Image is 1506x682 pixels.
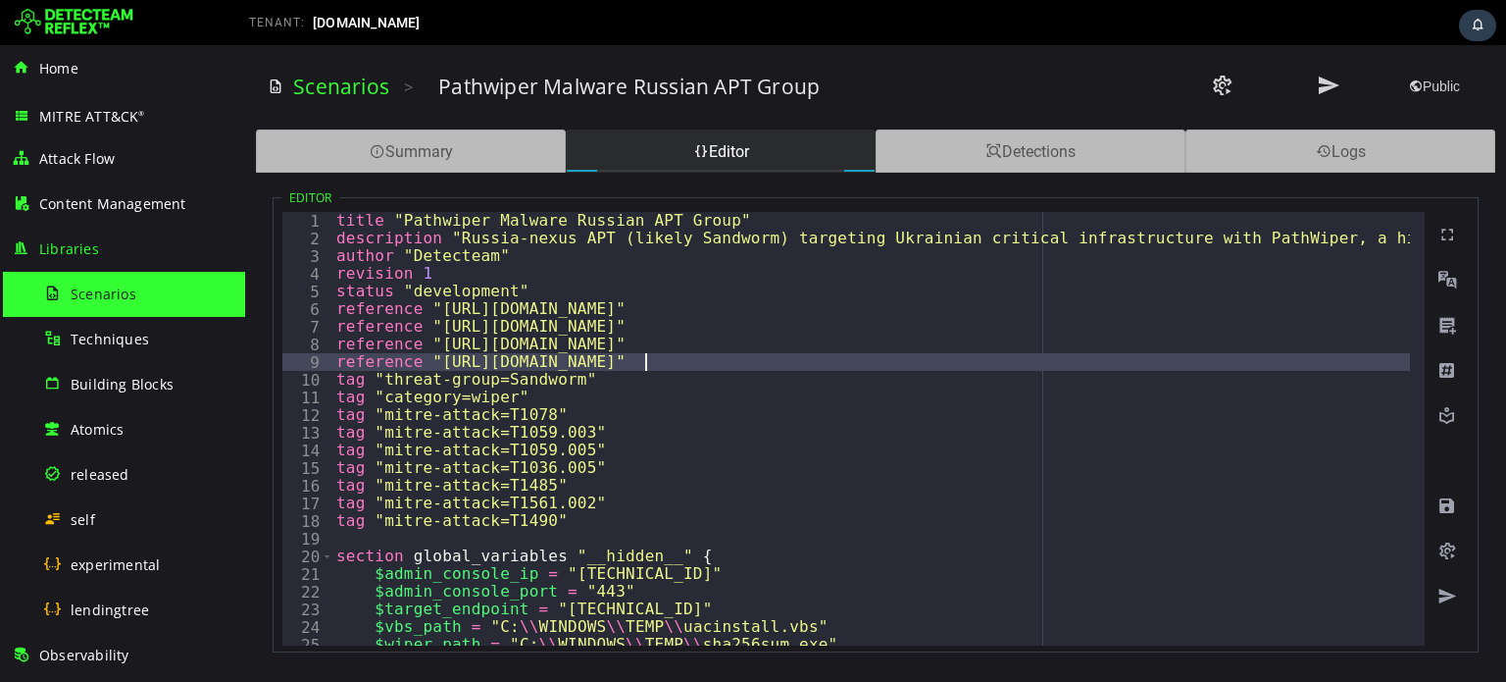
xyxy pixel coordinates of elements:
[39,107,145,126] span: MITRE ATT&CK
[76,502,87,520] span: Toggle code folding, rows 20 through 32
[1459,10,1496,41] div: Task Notifications
[71,285,136,303] span: Scenarios
[37,290,87,308] div: 8
[37,237,87,255] div: 5
[71,465,129,484] span: released
[71,510,95,529] span: self
[193,27,575,55] h3: Pathwiper Malware Russian APT Group
[37,396,87,414] div: 14
[249,16,305,29] span: TENANT:
[39,149,115,168] span: Attack Flow
[37,538,87,555] div: 22
[37,361,87,379] div: 12
[37,255,87,273] div: 6
[37,432,87,449] div: 16
[37,184,87,202] div: 2
[48,27,144,55] a: Scenarios
[39,239,99,258] span: Libraries
[11,84,321,128] div: Summary
[37,343,87,361] div: 11
[37,273,87,290] div: 7
[37,485,87,502] div: 19
[630,84,940,128] div: Detections
[15,7,133,38] img: Detecteam logo
[1140,29,1238,54] button: Public
[138,109,144,118] sup: ®
[37,449,87,467] div: 17
[37,202,87,220] div: 3
[1164,33,1215,49] span: Public
[39,646,129,664] span: Observability
[37,379,87,396] div: 13
[37,326,87,343] div: 10
[36,144,94,161] legend: Editor
[37,308,87,326] div: 9
[71,601,149,619] span: lendingtree
[37,591,87,608] div: 25
[37,502,87,520] div: 20
[71,375,174,393] span: Building Blocks
[37,220,87,237] div: 4
[39,194,186,213] span: Content Management
[159,30,169,53] span: >
[940,84,1250,128] div: Logs
[37,467,87,485] div: 18
[71,330,149,348] span: Techniques
[39,59,78,78] span: Home
[37,573,87,591] div: 24
[71,420,124,439] span: Atomics
[313,15,421,30] span: [DOMAIN_NAME]
[37,555,87,573] div: 23
[37,414,87,432] div: 15
[71,555,160,574] span: experimental
[37,520,87,538] div: 21
[37,167,87,184] div: 1
[321,84,630,128] div: Editor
